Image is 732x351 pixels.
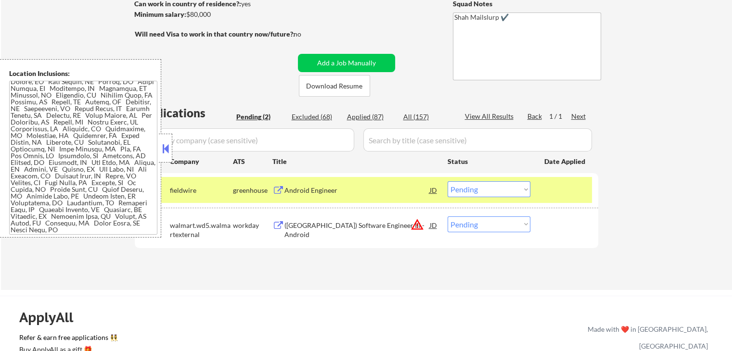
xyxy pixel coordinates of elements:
[299,75,370,97] button: Download Resume
[411,218,424,231] button: warning_amber
[233,157,272,166] div: ATS
[170,186,233,195] div: fieldwire
[19,309,84,326] div: ApplyAll
[429,181,438,199] div: JD
[233,186,272,195] div: greenhouse
[19,334,386,344] a: Refer & earn free applications 👯‍♀️
[134,10,186,18] strong: Minimum salary:
[138,128,354,151] input: Search by company (case sensitive)
[135,30,295,38] strong: Will need Visa to work in that country now/future?:
[138,107,233,119] div: Applications
[298,54,395,72] button: Add a Job Manually
[448,152,530,170] div: Status
[403,112,451,122] div: All (157)
[549,112,571,121] div: 1 / 1
[134,10,295,19] div: $80,000
[170,221,233,239] div: walmart.wd5.walmartexternal
[292,112,340,122] div: Excluded (68)
[284,186,430,195] div: Android Engineer
[236,112,284,122] div: Pending (2)
[272,157,438,166] div: Title
[527,112,543,121] div: Back
[294,29,321,39] div: no
[9,69,157,78] div: Location Inclusions:
[347,112,395,122] div: Applied (87)
[544,157,587,166] div: Date Applied
[233,221,272,230] div: workday
[170,157,233,166] div: Company
[429,216,438,234] div: JD
[571,112,587,121] div: Next
[363,128,592,151] input: Search by title (case sensitive)
[284,221,430,239] div: ([GEOGRAPHIC_DATA]) Software Engineer III - Android
[465,112,516,121] div: View All Results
